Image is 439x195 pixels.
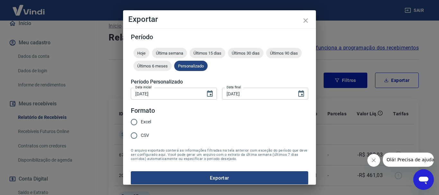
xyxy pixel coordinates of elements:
iframe: Fechar mensagem [367,154,380,167]
div: Personalizado [174,61,208,71]
div: Últimos 6 meses [133,61,172,71]
iframe: Botão para abrir a janela de mensagens [413,169,434,190]
span: Última semana [152,51,187,56]
label: Data final [227,85,241,90]
span: Hoje [133,51,149,56]
label: Data inicial [135,85,152,90]
h5: Período [131,34,308,40]
button: close [298,13,313,28]
button: Choose date, selected date is 17 de ago de 2025 [203,87,216,100]
span: Excel [141,119,151,125]
h4: Exportar [128,15,311,23]
input: DD/MM/YYYY [131,88,201,100]
span: O arquivo exportado conterá as informações filtradas na tela anterior com exceção do período que ... [131,148,308,161]
span: Últimos 6 meses [133,64,172,68]
button: Choose date, selected date is 18 de ago de 2025 [295,87,308,100]
span: Últimos 90 dias [266,51,302,56]
div: Últimos 30 dias [228,48,264,58]
button: Exportar [131,171,308,185]
div: Última semana [152,48,187,58]
span: Últimos 30 dias [228,51,264,56]
input: DD/MM/YYYY [222,88,292,100]
span: Personalizado [174,64,208,68]
legend: Formato [131,106,155,115]
div: Hoje [133,48,149,58]
div: Últimos 15 dias [190,48,225,58]
span: Olá! Precisa de ajuda? [4,4,54,10]
div: Últimos 90 dias [266,48,302,58]
span: Últimos 15 dias [190,51,225,56]
h5: Período Personalizado [131,79,308,85]
iframe: Mensagem da empresa [383,153,434,167]
span: CSV [141,132,149,139]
